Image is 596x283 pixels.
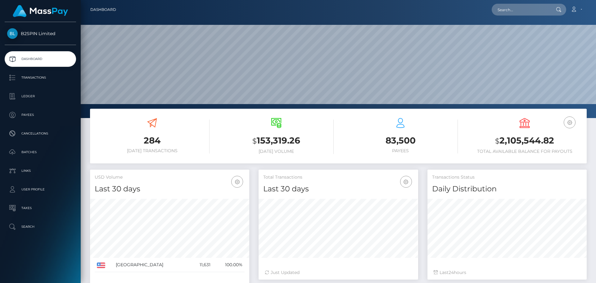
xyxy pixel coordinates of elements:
[97,262,105,268] img: US.png
[467,149,582,154] h6: Total Available Balance for Payouts
[265,269,412,276] div: Just Updated
[7,166,74,176] p: Links
[5,182,76,197] a: User Profile
[219,149,334,154] h6: [DATE] Volume
[7,222,74,231] p: Search
[467,135,582,147] h3: 2,105,544.82
[95,148,210,153] h6: [DATE] Transactions
[432,184,582,194] h4: Daily Distribution
[190,258,212,272] td: 11,631
[7,129,74,138] p: Cancellations
[5,144,76,160] a: Batches
[5,89,76,104] a: Ledger
[5,51,76,67] a: Dashboard
[90,3,116,16] a: Dashboard
[213,258,245,272] td: 100.00%
[434,269,580,276] div: Last hours
[7,92,74,101] p: Ledger
[449,270,454,275] span: 24
[5,200,76,216] a: Taxes
[5,163,76,179] a: Links
[5,219,76,235] a: Search
[13,5,68,17] img: MassPay Logo
[7,54,74,64] p: Dashboard
[492,4,550,16] input: Search...
[5,107,76,123] a: Payees
[252,137,257,145] small: $
[7,185,74,194] p: User Profile
[263,184,413,194] h4: Last 30 days
[343,148,458,153] h6: Payees
[5,31,76,36] span: B2SPIN Limited
[95,174,245,180] h5: USD Volume
[343,135,458,147] h3: 83,500
[7,28,18,39] img: B2SPIN Limited
[432,174,582,180] h5: Transactions Status
[219,135,334,147] h3: 153,319.26
[95,135,210,147] h3: 284
[263,174,413,180] h5: Total Transactions
[495,137,499,145] small: $
[95,184,245,194] h4: Last 30 days
[7,110,74,120] p: Payees
[5,126,76,141] a: Cancellations
[7,148,74,157] p: Batches
[114,258,190,272] td: [GEOGRAPHIC_DATA]
[7,203,74,213] p: Taxes
[7,73,74,82] p: Transactions
[5,70,76,85] a: Transactions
